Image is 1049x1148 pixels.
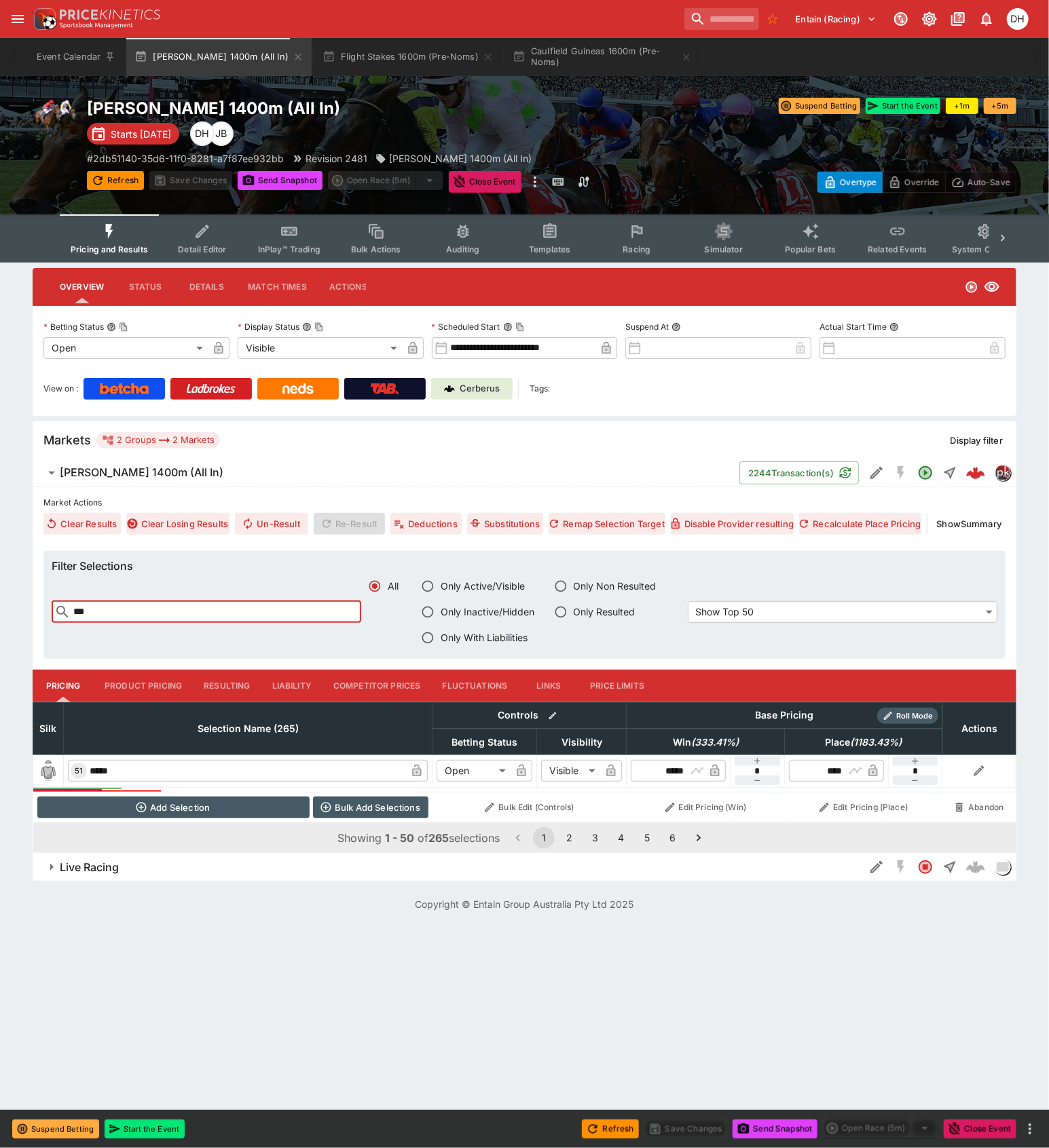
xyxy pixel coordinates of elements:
em: ( 1183.43 %) [851,734,902,750]
button: 2244Transaction(s) [739,461,859,484]
button: Copy To Clipboard [515,322,525,332]
button: Fluctuations [432,670,519,702]
button: Open [913,461,938,485]
button: Display StatusCopy To Clipboard [302,322,312,332]
button: Start the Event [866,98,940,114]
span: Bulk Actions [351,244,401,254]
button: Overview [49,271,115,303]
span: Place(1183.43%) [811,734,917,750]
div: Event type filters [60,214,989,263]
label: View on : [43,378,78,400]
svg: Open [917,465,934,481]
button: [PERSON_NAME] 1400m (All In) [33,459,739,486]
button: Deductions [390,513,461,535]
button: Liability [261,670,323,702]
div: split button [823,1119,938,1138]
div: pricekinetics [995,465,1011,481]
span: Racing [623,244,650,254]
p: Display Status [238,321,299,332]
button: Pricing [33,670,94,702]
img: horse_racing.png [33,98,76,141]
div: 2cf57798-a552-4f05-b5c3-dd72e516b397 [966,463,985,482]
button: Match Times [237,271,318,303]
button: Override [882,172,945,193]
button: Go to page 4 [610,827,632,849]
button: Start the Event [105,1120,185,1139]
button: Copy To Clipboard [314,322,324,332]
div: Dan Hooper [190,121,215,146]
button: Bulk Edit (Controls) [437,797,623,818]
span: Only Resulted [574,605,636,619]
img: blank-silk.png [37,760,59,782]
span: All [388,579,399,593]
button: Edit Pricing (Win) [631,797,781,818]
button: Go to page 3 [585,827,606,849]
button: [PERSON_NAME] 1400m (All In) [126,38,312,76]
button: Select Tenant [788,8,885,30]
button: Details [176,271,237,303]
p: Copy To Clipboard [87,151,284,166]
button: Substitutions [467,513,544,535]
button: SGM Disabled [889,855,913,879]
button: Close Event [944,1120,1016,1139]
span: Visibility [547,734,617,750]
button: Links [518,670,579,702]
span: Betting Status [437,734,532,750]
button: SGM Disabled [889,461,913,485]
button: Price Limits [579,670,655,702]
p: Scheduled Start [432,321,500,332]
button: Live Racing [33,854,864,881]
p: Suspend At [625,321,669,332]
th: Actions [942,702,1016,754]
button: Status [115,271,176,303]
span: Only Inactive/Hidden [441,605,534,619]
button: Clear Losing Results [126,513,230,535]
div: Start From [817,172,1016,193]
button: Auto-Save [945,172,1016,193]
h2: Copy To Clipboard [87,98,552,119]
svg: Closed [917,859,934,875]
img: liveracing [995,860,1010,875]
span: Templates [529,244,570,254]
button: Refresh [87,171,144,190]
div: Show/hide Price Roll mode configuration. [877,708,938,724]
p: Showing of selections [337,830,500,846]
span: Auditing [446,244,479,254]
button: Remap Selection Target [549,513,665,535]
span: System Controls [952,244,1018,254]
p: Override [904,175,939,189]
div: liveracing [995,859,1011,875]
button: Display filter [942,429,1011,451]
button: Scheduled StartCopy To Clipboard [503,322,513,332]
button: Suspend At [671,322,681,332]
button: Go to page 5 [636,827,658,849]
button: Edit Detail [864,461,889,485]
button: Bulk edit [544,707,562,725]
img: logo-cerberus--red.svg [966,463,985,482]
p: Revision 2481 [306,151,367,166]
button: Actions [318,271,379,303]
button: Flight Stakes 1600m (Pre-Noms) [314,38,502,76]
span: Related Events [868,244,927,254]
button: Documentation [946,7,970,31]
span: Popular Bets [785,244,836,254]
h6: Filter Selections [52,559,997,573]
button: Abandon [946,797,1012,818]
b: 1 - 50 [385,831,414,845]
p: Overtype [840,175,877,189]
button: Clear Results [43,513,121,535]
svg: Open [965,280,978,294]
span: Selection Name (265) [183,721,314,737]
div: Josh Brown [209,121,234,146]
span: Detail Editor [178,244,226,254]
button: Toggle light/dark mode [917,7,942,31]
div: Open [43,337,208,359]
button: +5m [984,98,1016,114]
span: 51 [72,766,86,776]
button: Add Selection [37,797,310,818]
button: Recalculate Place Pricing [799,513,921,535]
div: Visible [238,337,402,359]
svg: Visible [984,279,1000,295]
button: Un-Result [235,513,308,535]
